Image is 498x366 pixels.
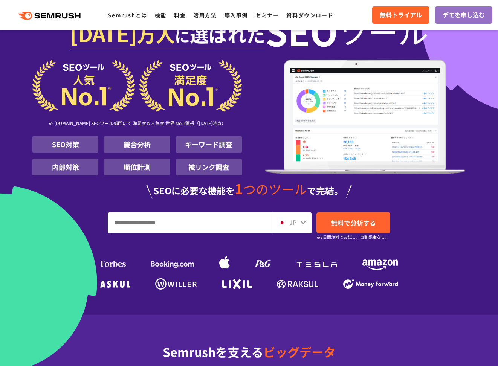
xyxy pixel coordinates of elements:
[265,16,338,46] span: SEO
[108,11,147,19] a: Semrushとは
[70,18,137,48] span: [DATE]
[175,25,190,47] span: に
[137,20,175,47] span: 万人
[435,6,492,24] a: デモを申し込む
[316,212,390,233] a: 無料で分析する
[289,218,296,227] span: JP
[174,11,186,19] a: 料金
[104,159,170,175] li: 順位計測
[176,159,242,175] li: 被リンク調査
[193,11,217,19] a: 活用方法
[243,180,307,198] span: つのツール
[235,178,243,198] span: 1
[380,10,422,20] span: 無料トライアル
[155,11,167,19] a: 機能
[32,181,466,199] div: SEOに必要な機能を
[225,11,248,19] a: 導入事例
[108,213,271,233] input: URL、キーワードを入力してください
[286,11,333,19] a: 資料ダウンロード
[338,16,428,46] span: ツール
[331,218,376,227] span: 無料で分析する
[104,136,170,153] li: 競合分析
[443,10,485,20] span: デモを申し込む
[32,112,242,136] div: ※ [DOMAIN_NAME] SEOツール部門にて 満足度＆人気度 世界 No.1獲得（[DATE]時点）
[307,184,343,197] span: で完結。
[176,136,242,153] li: キーワード調査
[32,159,98,175] li: 内部対策
[372,6,429,24] a: 無料トライアル
[32,136,98,153] li: SEO対策
[255,11,279,19] a: セミナー
[316,233,389,241] small: ※7日間無料でお試し。自動課金なし。
[263,343,336,360] span: ビッグデータ
[190,20,265,47] span: 選ばれた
